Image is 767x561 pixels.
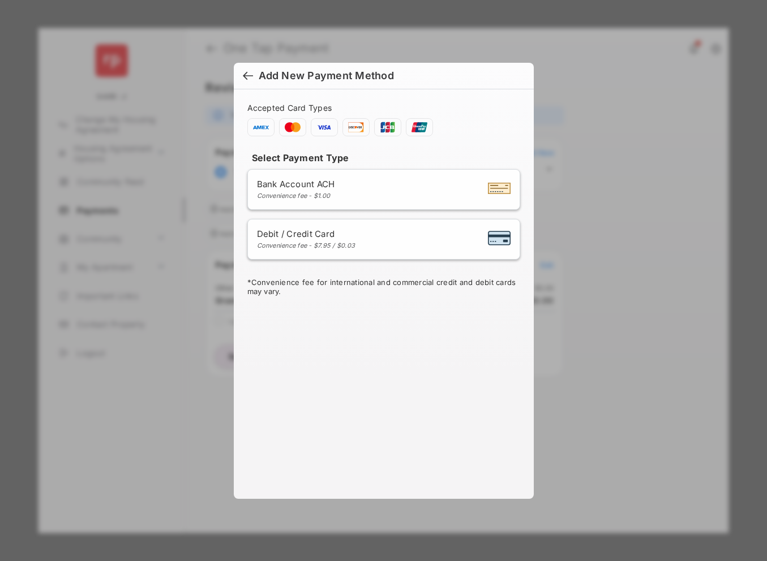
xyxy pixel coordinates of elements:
div: * Convenience fee for international and commercial credit and debit cards may vary. [247,278,520,298]
div: Add New Payment Method [259,70,394,82]
div: Convenience fee - $7.95 / $0.03 [257,241,355,249]
span: Bank Account ACH [257,179,335,189]
h4: Select Payment Type [247,152,520,163]
div: Convenience fee - $1.00 [257,192,335,200]
span: Accepted Card Types [247,103,337,113]
span: Debit / Credit Card [257,228,355,239]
